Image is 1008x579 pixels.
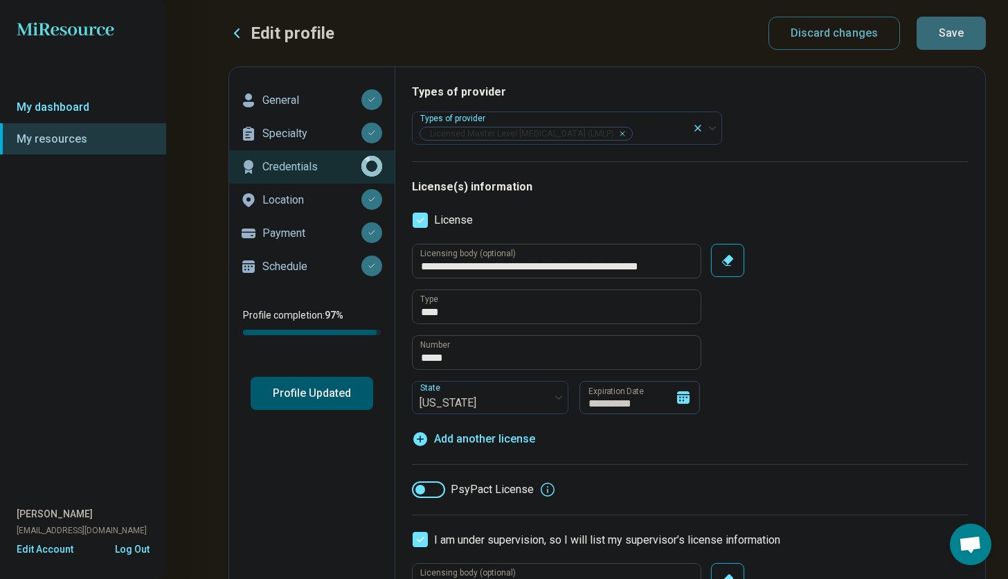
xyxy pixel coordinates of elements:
[434,431,535,447] span: Add another license
[229,150,395,184] a: Credentials
[950,524,991,565] div: Open chat
[17,524,147,537] span: [EMAIL_ADDRESS][DOMAIN_NAME]
[325,310,343,321] span: 97 %
[768,17,901,50] button: Discard changes
[420,127,618,141] span: Licensed Master Level [MEDICAL_DATA] (LMLP)
[251,22,334,44] p: Edit profile
[412,481,534,498] label: PsyPact License
[262,125,361,142] p: Specialty
[434,212,473,229] span: License
[262,92,361,109] p: General
[229,300,395,344] div: Profile completion:
[262,192,361,208] p: Location
[228,22,334,44] button: Edit profile
[917,17,986,50] button: Save
[229,84,395,117] a: General
[17,507,93,522] span: [PERSON_NAME]
[262,258,361,275] p: Schedule
[413,290,701,323] input: credential.licenses.0.name
[420,249,516,258] label: Licensing body (optional)
[229,250,395,283] a: Schedule
[420,295,438,303] label: Type
[115,542,150,553] button: Log Out
[251,377,373,410] button: Profile Updated
[243,330,381,335] div: Profile completion
[17,542,73,557] button: Edit Account
[229,217,395,250] a: Payment
[420,383,443,393] label: State
[262,225,361,242] p: Payment
[412,84,969,100] h3: Types of provider
[262,159,361,175] p: Credentials
[420,114,488,123] label: Types of provider
[434,533,780,546] span: I am under supervision, so I will list my supervisor’s license information
[420,341,450,349] label: Number
[412,431,535,447] button: Add another license
[420,569,516,577] label: Licensing body (optional)
[229,184,395,217] a: Location
[412,179,969,195] h3: License(s) information
[229,117,395,150] a: Specialty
